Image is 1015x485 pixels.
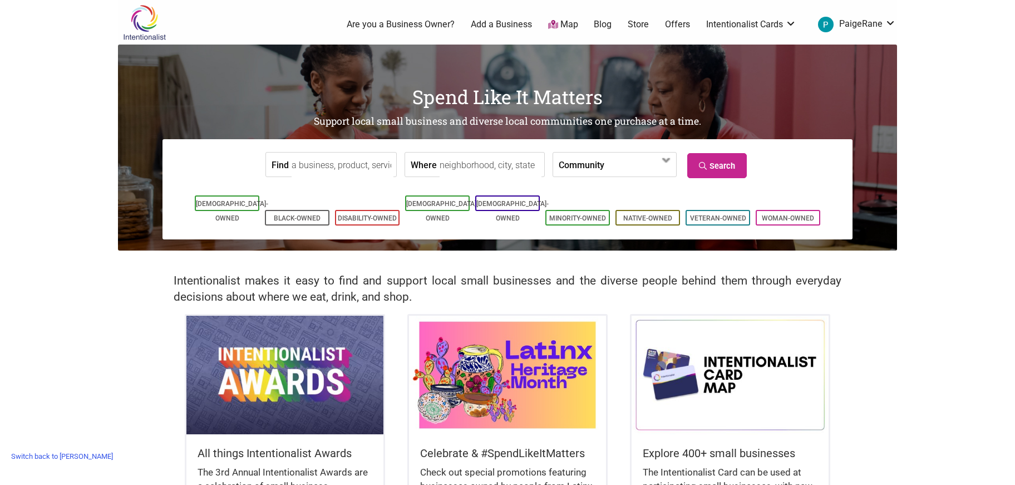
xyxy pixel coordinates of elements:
input: a business, product, service [292,153,393,178]
a: [DEMOGRAPHIC_DATA]-Owned [476,200,549,222]
a: Veteran-Owned [690,214,746,222]
a: Map [548,18,578,31]
img: Intentionalist Card Map [632,316,829,434]
a: [DEMOGRAPHIC_DATA]-Owned [406,200,479,222]
a: Switch back to [PERSON_NAME] [6,448,119,465]
a: Native-Owned [623,214,672,222]
a: Offers [665,18,690,31]
a: Search [687,153,747,178]
label: Find [272,153,289,177]
a: Add a Business [471,18,532,31]
input: neighborhood, city, state [440,153,541,178]
h5: Celebrate & #SpendLikeItMatters [420,445,595,461]
a: Blog [594,18,612,31]
a: Disability-Owned [338,214,397,222]
a: Intentionalist Cards [706,18,796,31]
a: [DEMOGRAPHIC_DATA]-Owned [196,200,268,222]
a: Store [628,18,649,31]
h2: Support local small business and diverse local communities one purchase at a time. [118,115,897,129]
h1: Spend Like It Matters [118,84,897,110]
h2: Intentionalist makes it easy to find and support local small businesses and the diverse people be... [174,273,841,305]
img: Latinx / Hispanic Heritage Month [409,316,606,434]
h5: All things Intentionalist Awards [198,445,372,461]
a: PaigeRane [812,14,896,35]
a: Minority-Owned [549,214,606,222]
a: Black-Owned [274,214,321,222]
label: Community [559,153,604,177]
a: Are you a Business Owner? [347,18,455,31]
img: Intentionalist [118,4,171,41]
label: Where [411,153,437,177]
img: Intentionalist Awards [186,316,383,434]
a: Woman-Owned [762,214,814,222]
h5: Explore 400+ small businesses [643,445,817,461]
